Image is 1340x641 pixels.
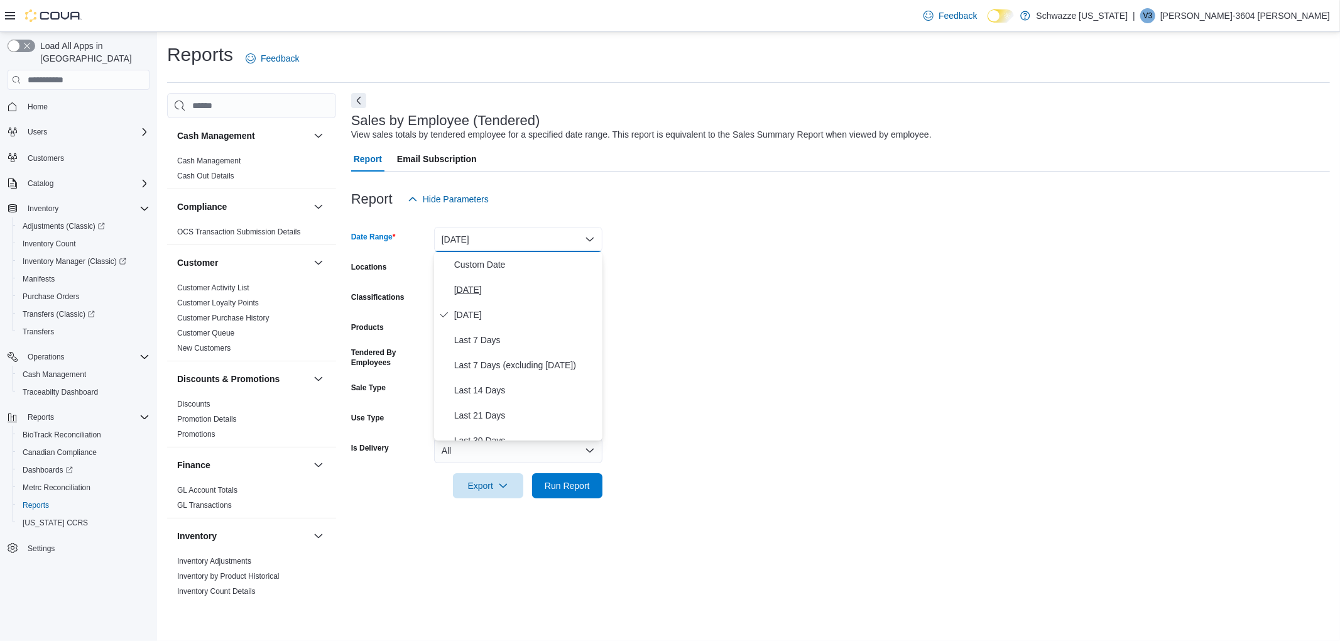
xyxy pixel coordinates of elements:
span: Promotion Details [177,414,237,424]
button: Inventory [3,200,155,217]
span: Dashboards [18,463,150,478]
span: Inventory [23,201,150,216]
span: [DATE] [454,307,597,322]
button: All [434,438,602,463]
span: Adjustments (Classic) [18,219,150,234]
a: New Customers [177,344,231,353]
span: Promotions [177,429,215,439]
span: Metrc Reconciliation [18,480,150,495]
button: Export [453,473,523,498]
span: Reports [23,500,49,510]
a: Canadian Compliance [18,445,102,460]
a: Inventory Adjustments [177,557,251,566]
span: Inventory Manager (Classic) [23,256,126,266]
button: Customers [3,148,155,167]
button: Cash Management [311,128,326,143]
span: Custom Date [454,257,597,272]
span: Inventory by Product Historical [177,571,280,581]
a: GL Account Totals [177,486,237,495]
a: Cash Out Details [177,172,234,180]
span: Last 7 Days [454,332,597,348]
span: Feedback [261,52,299,65]
span: Run Report [545,479,590,492]
a: Promotion Details [177,415,237,424]
span: Inventory Count [18,236,150,251]
button: Compliance [311,199,326,214]
label: Products [351,322,384,332]
div: Vincent-3604 Valencia [1140,8,1155,23]
div: Cash Management [167,153,336,189]
p: Schwazze [US_STATE] [1037,8,1128,23]
span: Inventory Manager (Classic) [18,254,150,269]
a: Adjustments (Classic) [13,217,155,235]
label: Is Delivery [351,443,389,453]
button: BioTrack Reconciliation [13,426,155,444]
span: Customers [23,150,150,165]
h3: Cash Management [177,129,255,142]
h3: Sales by Employee (Tendered) [351,113,540,128]
a: Customer Queue [177,329,234,337]
a: GL Transactions [177,501,232,510]
span: Settings [28,544,55,554]
h3: Inventory [177,530,217,542]
a: Metrc Reconciliation [18,480,95,495]
span: Email Subscription [397,146,477,172]
label: Date Range [351,232,396,242]
button: Catalog [23,176,58,191]
span: Customer Purchase History [177,313,270,323]
span: Manifests [18,271,150,287]
a: Feedback [241,46,304,71]
span: Transfers (Classic) [23,309,95,319]
span: Adjustments (Classic) [23,221,105,231]
span: Last 7 Days (excluding [DATE]) [454,358,597,373]
span: Transfers [18,324,150,339]
span: Cash Management [18,367,150,382]
span: Traceabilty Dashboard [23,387,98,397]
label: Classifications [351,292,405,302]
button: Inventory [177,530,308,542]
a: Customer Activity List [177,283,249,292]
h3: Customer [177,256,218,269]
a: Inventory Manager (Classic) [18,254,131,269]
span: Last 21 Days [454,408,597,423]
button: [DATE] [434,227,602,252]
button: Finance [311,457,326,473]
button: Users [23,124,52,140]
a: Discounts [177,400,210,408]
button: Canadian Compliance [13,444,155,461]
button: Compliance [177,200,308,213]
button: Catalog [3,175,155,192]
button: Purchase Orders [13,288,155,305]
a: Promotions [177,430,215,439]
span: Washington CCRS [18,515,150,530]
span: Reports [18,498,150,513]
a: Customer Loyalty Points [177,299,259,307]
button: Inventory [23,201,63,216]
span: Customer Loyalty Points [177,298,259,308]
button: Finance [177,459,308,471]
span: BioTrack Reconciliation [23,430,101,440]
span: Users [23,124,150,140]
button: Manifests [13,270,155,288]
h1: Reports [167,42,233,67]
span: Last 30 Days [454,433,597,448]
button: Metrc Reconciliation [13,479,155,496]
a: Cash Management [18,367,91,382]
span: Inventory Count Details [177,586,256,596]
button: [US_STATE] CCRS [13,514,155,532]
span: Feedback [939,9,977,22]
label: Sale Type [351,383,386,393]
span: Cash Out Details [177,171,234,181]
input: Dark Mode [988,9,1014,23]
a: Inventory Count [18,236,81,251]
div: Compliance [167,224,336,244]
button: Hide Parameters [403,187,494,212]
div: View sales totals by tendered employee for a specified date range. This report is equivalent to t... [351,128,932,141]
button: Reports [13,496,155,514]
button: Traceabilty Dashboard [13,383,155,401]
a: BioTrack Reconciliation [18,427,106,442]
span: Inventory [28,204,58,214]
span: Cash Management [23,370,86,380]
span: Operations [23,349,150,364]
span: Load All Apps in [GEOGRAPHIC_DATA] [35,40,150,65]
